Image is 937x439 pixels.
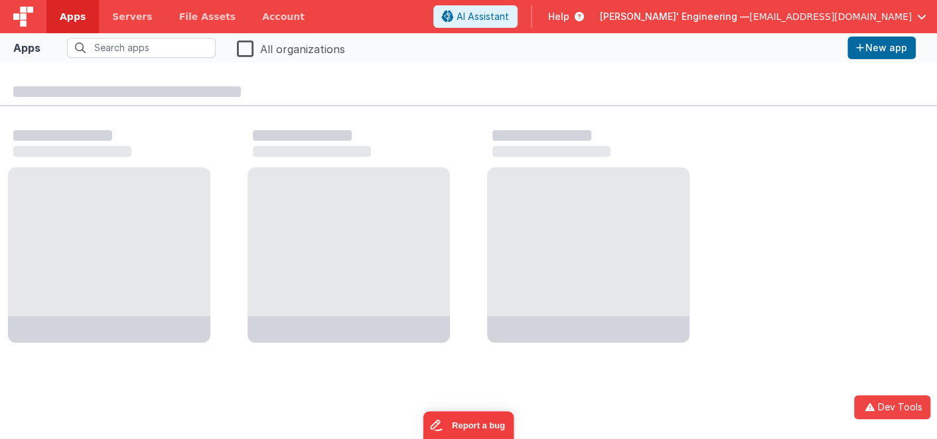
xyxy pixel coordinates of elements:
[600,10,749,23] span: [PERSON_NAME]' Engineering —
[433,5,518,28] button: AI Assistant
[67,38,216,58] input: Search apps
[600,10,926,23] button: [PERSON_NAME]' Engineering — [EMAIL_ADDRESS][DOMAIN_NAME]
[13,40,40,56] div: Apps
[237,39,345,57] label: All organizations
[457,10,509,23] span: AI Assistant
[854,395,930,419] button: Dev Tools
[60,10,86,23] span: Apps
[847,37,916,59] button: New app
[112,10,152,23] span: Servers
[423,411,514,439] iframe: Marker.io feedback button
[749,10,912,23] span: [EMAIL_ADDRESS][DOMAIN_NAME]
[179,10,236,23] span: File Assets
[548,10,569,23] span: Help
